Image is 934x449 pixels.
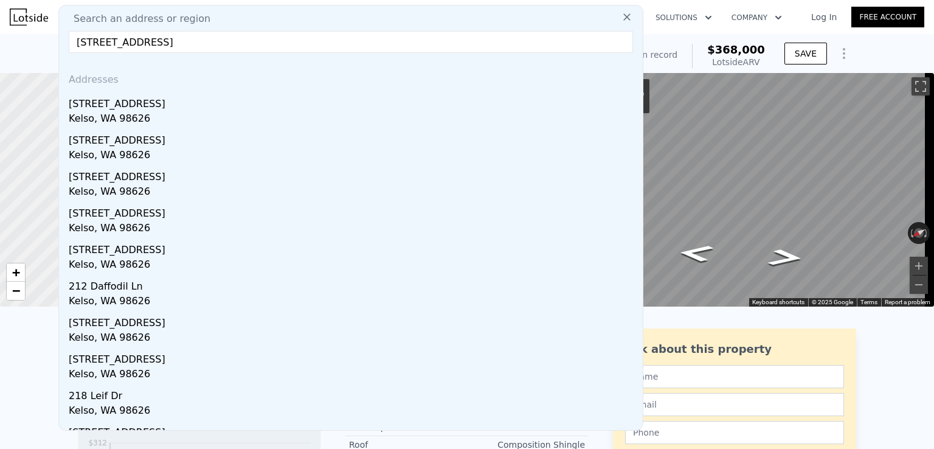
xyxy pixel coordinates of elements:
[69,238,638,257] div: [STREET_ADDRESS]
[625,341,844,358] div: Ask about this property
[12,283,20,298] span: −
[556,73,934,307] div: Map
[69,311,638,330] div: [STREET_ADDRESS]
[625,421,844,444] input: Phone
[12,265,20,280] span: +
[69,330,638,347] div: Kelso, WA 98626
[69,294,638,311] div: Kelso, WA 98626
[924,222,930,244] button: Rotate clockwise
[907,223,931,242] button: Reset the view
[69,111,638,128] div: Kelso, WA 98626
[910,276,928,294] button: Zoom out
[69,128,638,148] div: [STREET_ADDRESS]
[722,7,792,29] button: Company
[885,299,930,305] a: Report a problem
[7,282,25,300] a: Zoom out
[851,7,924,27] a: Free Account
[646,7,722,29] button: Solutions
[707,56,765,68] div: Lotside ARV
[69,148,638,165] div: Kelso, WA 98626
[69,403,638,420] div: Kelso, WA 98626
[64,63,638,92] div: Addresses
[69,201,638,221] div: [STREET_ADDRESS]
[69,367,638,384] div: Kelso, WA 98626
[753,245,818,271] path: Go Southwest, WA-504
[556,73,934,307] div: Street View
[812,299,853,305] span: © 2025 Google
[707,43,765,56] span: $368,000
[625,365,844,388] input: Name
[784,43,827,64] button: SAVE
[64,12,210,26] span: Search an address or region
[69,384,638,403] div: 218 Leif Dr
[10,9,48,26] img: Lotside
[797,11,851,23] a: Log In
[912,77,930,96] button: Toggle fullscreen view
[88,439,107,447] tspan: $312
[69,420,638,440] div: [STREET_ADDRESS]
[832,41,856,66] button: Show Options
[69,165,638,184] div: [STREET_ADDRESS]
[663,240,728,266] path: Go Northeast, WA-504
[69,92,638,111] div: [STREET_ADDRESS]
[7,263,25,282] a: Zoom in
[910,257,928,275] button: Zoom in
[69,274,638,294] div: 212 Daffodil Ln
[69,221,638,238] div: Kelso, WA 98626
[69,257,638,274] div: Kelso, WA 98626
[69,184,638,201] div: Kelso, WA 98626
[69,31,633,53] input: Enter an address, city, region, neighborhood or zip code
[625,393,844,416] input: Email
[69,347,638,367] div: [STREET_ADDRESS]
[860,299,877,305] a: Terms
[752,298,804,307] button: Keyboard shortcuts
[908,222,915,244] button: Rotate counterclockwise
